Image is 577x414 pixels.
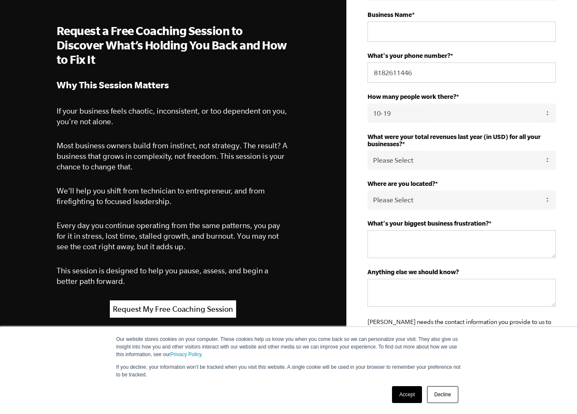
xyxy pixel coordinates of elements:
[57,186,265,206] span: We’ll help you shift from technician to entrepreneur, and from firefighting to focused leadership.
[170,351,201,357] a: Privacy Policy
[367,93,456,100] strong: How many people work there?
[367,317,556,357] p: [PERSON_NAME] needs the contact information you provide to us to contact you about our products a...
[116,335,461,358] p: Our website stores cookies on your computer. These cookies help us know you when you come back so...
[427,386,458,403] a: Decline
[57,221,280,251] span: Every day you continue operating from the same patterns, you pay for it in stress, lost time, sta...
[367,133,541,147] strong: What were your total revenues last year (in USD) for all your businesses?
[57,79,169,90] strong: Why This Session Matters
[57,141,287,171] span: Most business owners build from instinct, not strategy. The result? A business that grows in comp...
[392,386,422,403] a: Accept
[367,52,450,59] strong: What's your phone number?
[367,220,489,227] strong: What's your biggest business frustration?
[57,106,287,126] span: If your business feels chaotic, inconsistent, or too dependent on you, you're not alone.
[57,24,287,66] span: Request a Free Coaching Session to Discover What’s Holding You Back and How to Fix It
[110,300,236,318] a: Request My Free Coaching Session
[57,266,268,286] span: This session is designed to help you pause, assess, and begin a better path forward.
[116,363,461,379] p: If you decline, your information won’t be tracked when you visit this website. A single cookie wi...
[367,180,435,187] strong: Where are you located?
[367,11,412,18] strong: Business Name
[367,268,459,275] strong: Anything else we should know?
